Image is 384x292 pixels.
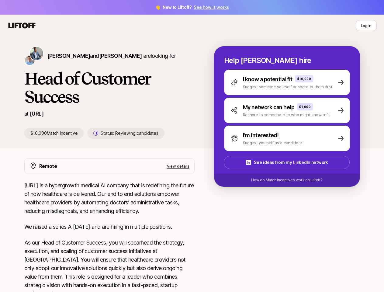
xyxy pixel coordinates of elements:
span: [PERSON_NAME] [99,53,142,59]
p: Status: [101,130,158,137]
h1: Head of Customer Success [24,69,195,106]
p: $10,000 [297,76,311,81]
button: Log in [356,20,377,31]
p: Suggest someone yourself or share to them first [243,84,332,90]
span: and [90,53,142,59]
span: Reviewing candidates [115,130,158,136]
span: 👋 New to Liftoff? [155,4,229,11]
img: Taylor Berghane [30,47,43,60]
a: See how it works [194,5,229,10]
a: [URL] [30,110,43,117]
p: I know a potential fit [243,75,292,84]
p: Help [PERSON_NAME] hire [224,56,350,65]
p: How do Match Incentives work on Liftoff? [251,177,322,183]
p: Remote [39,162,57,170]
p: See ideas from my LinkedIn network [254,159,328,166]
p: Suggest yourself as a candidate [243,140,302,146]
span: [PERSON_NAME] [47,53,90,59]
p: $1,000 [299,104,311,109]
button: See ideas from my LinkedIn network [224,156,350,169]
p: I'm interested! [243,131,279,140]
p: My network can help [243,103,295,112]
p: We raised a series A [DATE] and are hiring in multiple positions. [24,223,195,231]
p: View details [167,163,189,169]
p: are looking for [47,52,176,60]
img: Yishi Zuo [25,55,35,65]
p: Reshare to someone else who might know a fit [243,112,330,118]
p: [URL] is a hypergrowth medical AI company that is redefining the future of how healthcare is deli... [24,181,195,215]
p: at [24,110,29,118]
p: $10,000 Match Incentive [24,128,84,139]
